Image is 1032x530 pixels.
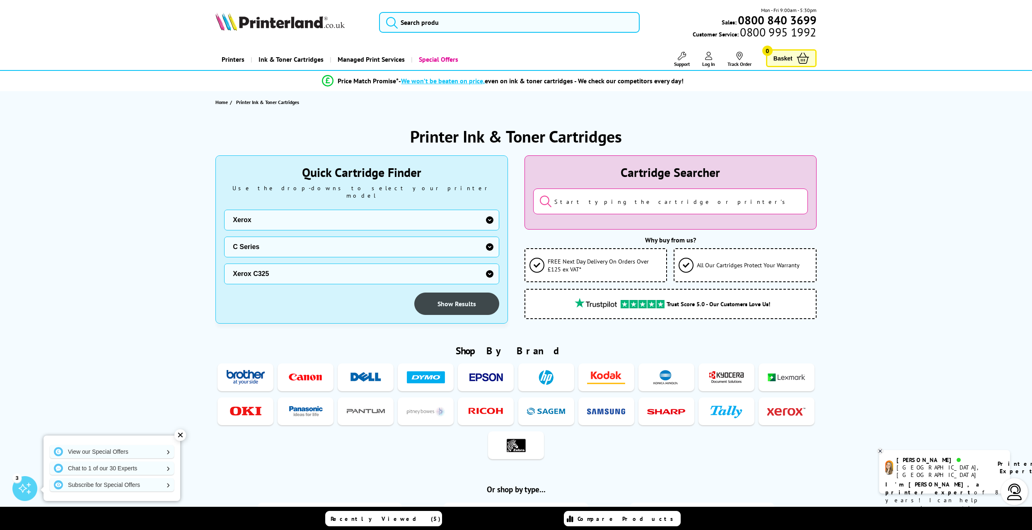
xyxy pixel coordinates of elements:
img: Zebra [497,438,535,453]
img: Canon [287,370,325,385]
a: Ink & Toner Cartridges [251,49,330,70]
div: - even on ink & toner cartridges - We check our competitors every day! [399,77,684,85]
span: Log In [702,61,715,67]
a: Home [215,98,230,106]
a: Recently Viewed (5) [325,511,442,526]
span: Recently Viewed (5) [331,515,441,523]
img: Epson [467,370,505,385]
a: Special Offers [411,49,464,70]
span: Basket [773,53,793,64]
a: View our Special Offers [50,445,174,458]
img: Kyocera [707,370,745,385]
div: Why buy from us? [524,236,817,244]
span: Customer Service: [693,28,816,38]
img: Pantum [347,404,385,419]
a: Log In [702,52,715,67]
h2: Shop By Brand [215,344,817,357]
div: [PERSON_NAME] [897,456,987,464]
h2: Or shop by type... [215,484,817,494]
img: Dymo [407,370,445,385]
a: Managed Print Services [330,49,411,70]
li: modal_Promise [189,74,817,88]
span: Ink & Toner Cartridges [259,49,324,70]
input: Search produ [379,12,640,33]
span: Price Match Promise* [338,77,399,85]
span: Printer Ink & Toner Cartridges [236,99,299,105]
b: 0800 840 3699 [738,12,817,28]
img: Sagem [527,404,565,419]
a: Basket 0 [766,49,817,67]
div: Cartridge Searcher [533,164,808,180]
img: trustpilot rating [621,300,665,308]
div: Quick Cartridge Finder [224,164,499,180]
span: Compare Products [578,515,678,523]
input: Start typing the cartridge or printer's name... [533,189,808,214]
img: OKI [227,404,265,419]
span: Mon - Fri 9:00am - 5:30pm [761,6,817,14]
div: 3 [12,473,22,482]
img: HP [527,370,565,385]
img: Dell [347,370,385,385]
img: Lexmark [767,370,805,385]
a: Subscribe for Special Offers [50,478,174,491]
a: Support [674,52,690,67]
img: Tally [707,404,745,419]
img: Pitney Bowes [407,404,445,419]
img: amy-livechat.png [885,460,893,475]
span: We won’t be beaten on price, [401,77,485,85]
div: Use the drop-downs to select your printer model [224,184,499,199]
a: Printerland Logo [215,12,369,32]
img: user-headset-light.svg [1006,484,1023,500]
p: of 8 years! I can help you choose the right product [885,481,1004,520]
div: ✕ [174,429,186,441]
a: Show Results [414,293,499,315]
a: 0800 840 3699 [737,16,817,24]
a: Printers [215,49,251,70]
div: [GEOGRAPHIC_DATA], [GEOGRAPHIC_DATA] [897,464,987,479]
img: Panasonic [287,404,325,419]
span: Sales: [722,18,737,26]
img: Sharp [647,404,685,419]
img: Konica Minolta [647,370,685,385]
span: All Our Cartridges Protect Your Warranty [697,261,800,269]
a: Compare Products [564,511,681,526]
a: Chat to 1 of our 30 Experts [50,462,174,475]
span: Trust Score 5.0 - Our Customers Love Us! [667,300,770,308]
img: trustpilot rating [571,298,621,308]
img: Ricoh [467,404,505,419]
b: I'm [PERSON_NAME], a printer expert [885,481,982,496]
img: Samsung [587,404,625,419]
img: Xerox [767,404,805,419]
span: 0 [762,46,773,56]
span: 0800 995 1992 [739,28,816,36]
h1: Printer Ink & Toner Cartridges [410,126,622,147]
a: Track Order [727,52,752,67]
span: Support [674,61,690,67]
img: Printerland Logo [215,12,345,31]
img: Kodak [587,370,625,385]
img: Brother [227,370,265,385]
span: FREE Next Day Delivery On Orders Over £125 ex VAT* [548,257,662,273]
